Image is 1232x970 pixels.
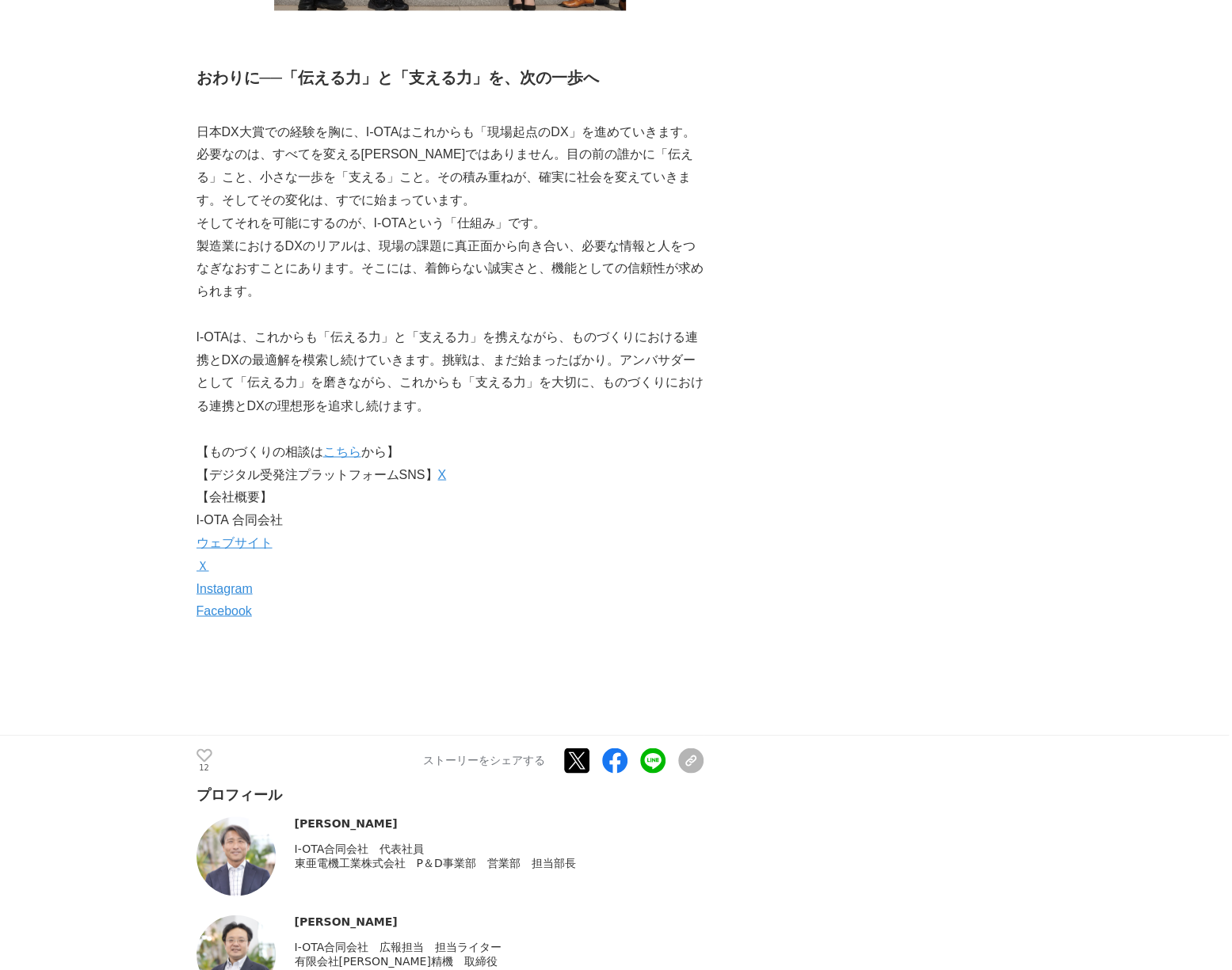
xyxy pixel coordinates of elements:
[196,440,704,463] p: 【ものづくりの相談は から】
[196,143,704,211] p: 必要なのは、すべてを変える[PERSON_NAME]ではありません。目の前の誰かに「伝える」こと、小さな一歩を「支える」こと。その積み重ねが、確実に社会を変えていきます。そしてその変化は、すでに...
[196,485,704,508] p: 【会社概要】
[196,508,704,531] p: I-OTA 合同会社
[196,763,212,771] p: 12
[196,235,704,303] p: 製造業におけるDXのリアルは、現場の課題に真正面から向き合い、必要な情報と人をつなぎなおすことにあります。そこには、着飾らない誠実さと、機能としての信頼性が求められます。
[295,915,704,927] div: [PERSON_NAME]
[423,753,545,767] p: ストーリーをシェアする
[196,816,276,896] img: thumbnail_3fa6aaf0-83cb-11f0-92a6-b3b4ef5fd6f8.JPG
[196,326,704,417] p: I-OTAは、これからも「伝える力」と「支える力」を携えながら、ものづくりにおける連携とDXの最適解を模索し続けていきます。挑戦は、まだ始まったばかり。アンバサダーとして「伝える力」を磨きながら...
[295,940,502,953] span: I-OTA合同会社 広報担当 担当ライター
[295,856,576,869] span: 東亜電機工業株式会社 P＆D事業部 営業部 担当部長
[196,558,209,572] a: Ｘ
[323,444,361,458] a: こちら
[196,581,253,595] a: Instagram
[196,69,599,86] strong: おわりに──「伝える力」と「支える力」を、次の一歩へ
[196,535,273,549] a: ウェブサイト
[196,463,704,486] p: 【デジタル受発注プラットフォームSNS】
[295,842,425,854] span: I-OTA合同会社 代表社員
[437,467,446,481] a: X
[196,603,252,617] a: Facebook
[196,212,704,235] p: そしてそれを可能にするのが、I-OTAという「仕組み」です。
[196,121,704,144] p: 日本DX大賞での経験を胸に、I-OTAはこれからも「現場起点のDX」を進めていきます。
[196,785,704,804] div: プロフィール
[295,816,704,829] div: [PERSON_NAME]
[295,954,498,967] span: 有限会社[PERSON_NAME]精機 取締役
